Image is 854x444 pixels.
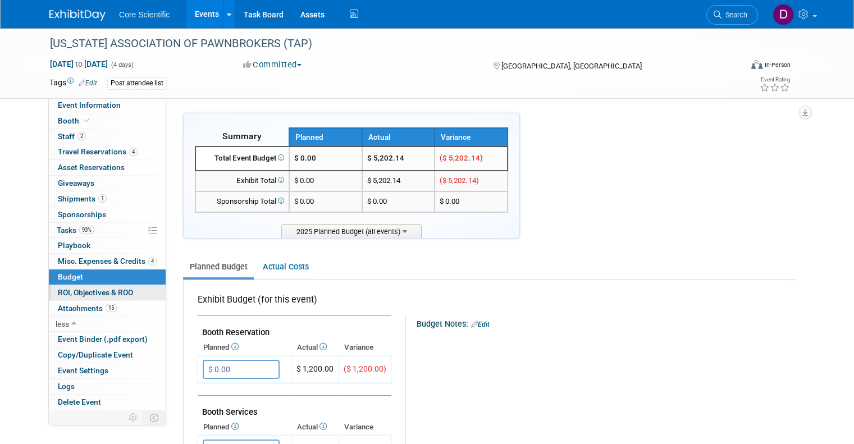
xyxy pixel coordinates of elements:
[58,366,108,375] span: Event Settings
[294,197,314,205] span: $ 0.00
[501,62,642,70] span: [GEOGRAPHIC_DATA], [GEOGRAPHIC_DATA]
[256,257,315,277] a: Actual Costs
[49,144,166,159] a: Travel Reservations4
[760,77,790,83] div: Event Rating
[119,10,170,19] span: Core Scientific
[289,128,362,147] th: Planned
[58,350,133,359] span: Copy/Duplicate Event
[58,116,92,125] span: Booth
[110,61,134,68] span: (4 days)
[296,364,334,373] span: $ 1,200.00
[721,11,747,19] span: Search
[706,5,758,25] a: Search
[57,226,94,235] span: Tasks
[49,10,106,21] img: ExhibitDay
[200,176,284,186] div: Exhibit Total
[58,288,133,297] span: ROI, Objectives & ROO
[58,147,138,156] span: Travel Reservations
[79,79,97,87] a: Edit
[106,304,117,312] span: 15
[291,419,339,435] th: Actual
[49,59,108,69] span: [DATE] [DATE]
[440,176,478,185] span: ($ 5,202.14)
[49,176,166,191] a: Giveaways
[49,317,166,332] a: less
[49,395,166,410] a: Delete Event
[362,191,435,212] td: $ 0.00
[49,160,166,175] a: Asset Reservations
[362,147,435,171] td: $ 5,202.14
[764,61,791,69] div: In-Person
[49,254,166,269] a: Misc. Expenses & Credits4
[58,132,86,141] span: Staff
[58,163,125,172] span: Asset Reservations
[294,176,314,185] span: $ 0.00
[773,4,794,25] img: Danielle Wiesemann
[49,269,166,285] a: Budget
[58,335,148,344] span: Event Binder (.pdf export)
[58,210,106,219] span: Sponsorships
[49,363,166,378] a: Event Settings
[49,379,166,394] a: Logs
[417,315,795,330] div: Budget Notes:
[49,347,166,363] a: Copy/Duplicate Event
[46,34,728,54] div: [US_STATE] ASSOCIATION OF PAWNBROKERS (TAP)
[222,131,262,141] span: Summary
[291,340,339,355] th: Actual
[49,113,166,129] a: Booth
[339,340,391,355] th: Variance
[58,194,107,203] span: Shipments
[344,364,386,373] span: ($ 1,200.00)
[198,316,391,340] td: Booth Reservation
[183,257,254,277] a: Planned Budget
[435,128,508,147] th: Variance
[49,301,166,316] a: Attachments15
[49,191,166,207] a: Shipments1
[198,340,291,355] th: Planned
[362,128,435,147] th: Actual
[49,77,97,90] td: Tags
[49,238,166,253] a: Playbook
[200,153,284,164] div: Total Event Budget
[49,207,166,222] a: Sponsorships
[440,197,459,205] span: $ 0.00
[198,294,387,312] div: Exhibit Budget (for this event)
[294,154,316,162] span: $ 0.00
[107,77,167,89] div: Post attendee list
[58,397,101,406] span: Delete Event
[49,285,166,300] a: ROI, Objectives & ROO
[751,60,762,69] img: Format-Inperson.png
[49,129,166,144] a: Staff2
[281,224,422,238] span: 2025 Planned Budget (all events)
[49,98,166,113] a: Event Information
[124,410,143,425] td: Personalize Event Tab Strip
[129,148,138,156] span: 4
[79,226,94,234] span: 93%
[198,419,291,435] th: Planned
[200,196,284,207] div: Sponsorship Total
[440,154,482,162] span: ($ 5,202.14)
[239,59,306,71] button: Committed
[77,132,86,140] span: 2
[148,257,157,266] span: 4
[58,272,83,281] span: Budget
[362,171,435,191] td: $ 5,202.14
[58,257,157,266] span: Misc. Expenses & Credits
[98,194,107,203] span: 1
[143,410,166,425] td: Toggle Event Tabs
[56,319,69,328] span: less
[58,382,75,391] span: Logs
[198,396,391,420] td: Booth Services
[49,223,166,238] a: Tasks93%
[681,58,791,75] div: Event Format
[471,321,490,328] a: Edit
[58,178,94,187] span: Giveaways
[58,304,117,313] span: Attachments
[84,117,90,123] i: Booth reservation complete
[74,59,84,68] span: to
[58,100,121,109] span: Event Information
[339,419,391,435] th: Variance
[49,332,166,347] a: Event Binder (.pdf export)
[58,241,90,250] span: Playbook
